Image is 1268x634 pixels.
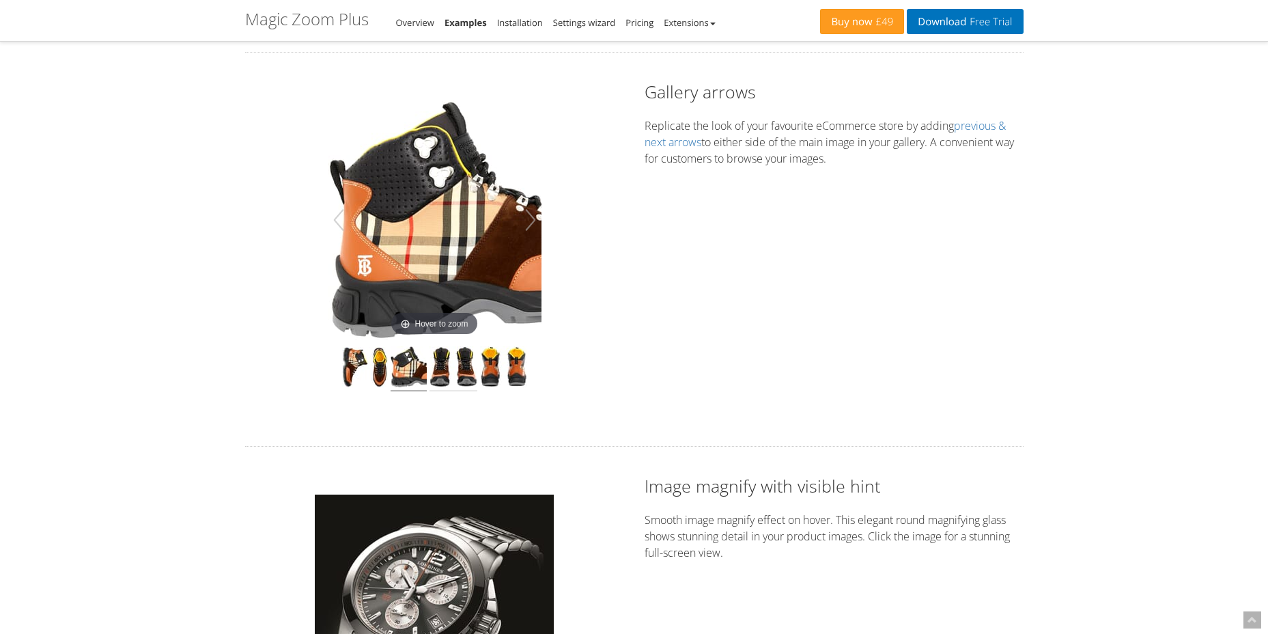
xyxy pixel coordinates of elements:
a: Installation [497,16,543,29]
a: Settings wizard [553,16,616,29]
span: £49 [873,16,894,27]
h2: Gallery arrows [645,80,1024,104]
img: Magic Zoom Plus - Examples [328,100,541,340]
p: Replicate the look of your favourite eCommerce store by adding to either side of the main image i... [645,118,1024,167]
a: Extensions [664,16,715,29]
a: DownloadFree Trial [907,9,1023,34]
a: Hover to zoomMagic Zoom Plus - Examples [328,100,541,340]
a: Overview [396,16,434,29]
img: Magic Zoom Plus - Examples [391,346,427,391]
button: Next [520,201,541,239]
p: Smooth image magnify effect on hover. This elegant round magnifying glass shows stunning detail i... [645,512,1024,561]
a: Buy now£49 [820,9,904,34]
img: Magic Zoom Plus - Examples [429,346,477,391]
h2: Image magnify with visible hint [645,474,1024,498]
button: Previous [328,201,350,239]
img: Magic Zoom Plus - Examples [342,347,388,391]
a: previous & next arrows [645,118,1006,150]
span: Free Trial [966,16,1012,27]
a: Examples [445,16,487,29]
h1: Magic Zoom Plus [245,10,369,28]
a: Pricing [625,16,653,29]
img: Magic Zoom Plus - Examples [480,346,527,391]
